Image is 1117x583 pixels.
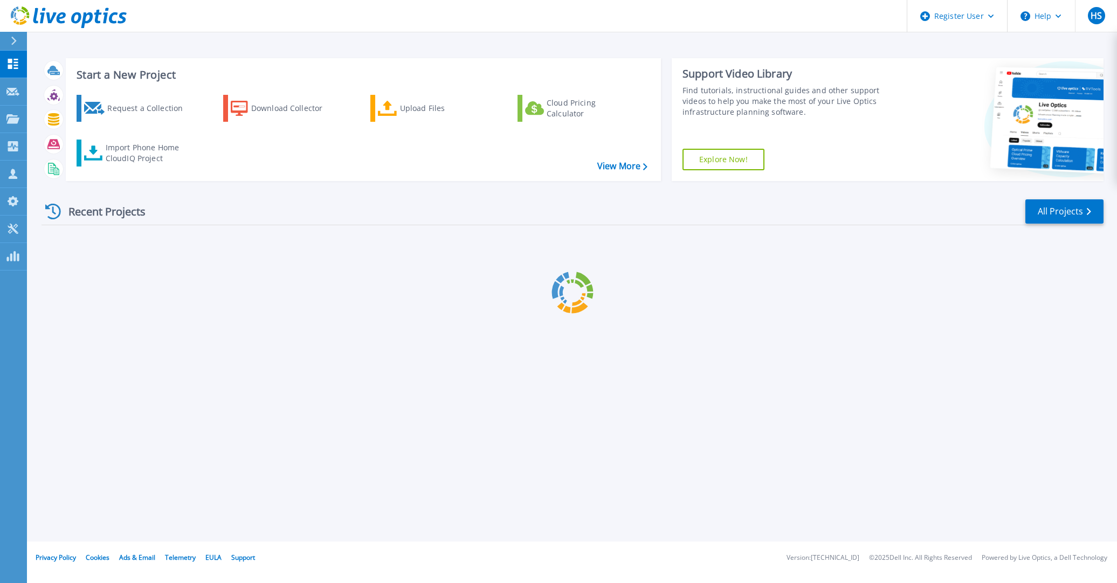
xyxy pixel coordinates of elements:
div: Cloud Pricing Calculator [547,98,633,119]
a: Download Collector [223,95,343,122]
li: © 2025 Dell Inc. All Rights Reserved [869,554,972,561]
a: Cookies [86,553,109,562]
span: HS [1091,11,1102,20]
a: Telemetry [165,553,196,562]
a: Privacy Policy [36,553,76,562]
div: Download Collector [251,98,337,119]
a: Ads & Email [119,553,155,562]
h3: Start a New Project [77,69,647,81]
a: Cloud Pricing Calculator [518,95,638,122]
div: Recent Projects [42,198,160,225]
div: Support Video Library [682,67,904,81]
a: Explore Now! [682,149,764,170]
div: Request a Collection [107,98,194,119]
a: View More [597,161,647,171]
a: EULA [205,553,222,562]
a: Request a Collection [77,95,197,122]
div: Upload Files [400,98,486,119]
li: Powered by Live Optics, a Dell Technology [982,554,1107,561]
a: All Projects [1025,199,1104,224]
a: Support [231,553,255,562]
li: Version: [TECHNICAL_ID] [787,554,859,561]
div: Find tutorials, instructional guides and other support videos to help you make the most of your L... [682,85,904,117]
div: Import Phone Home CloudIQ Project [106,142,190,164]
a: Upload Files [370,95,491,122]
